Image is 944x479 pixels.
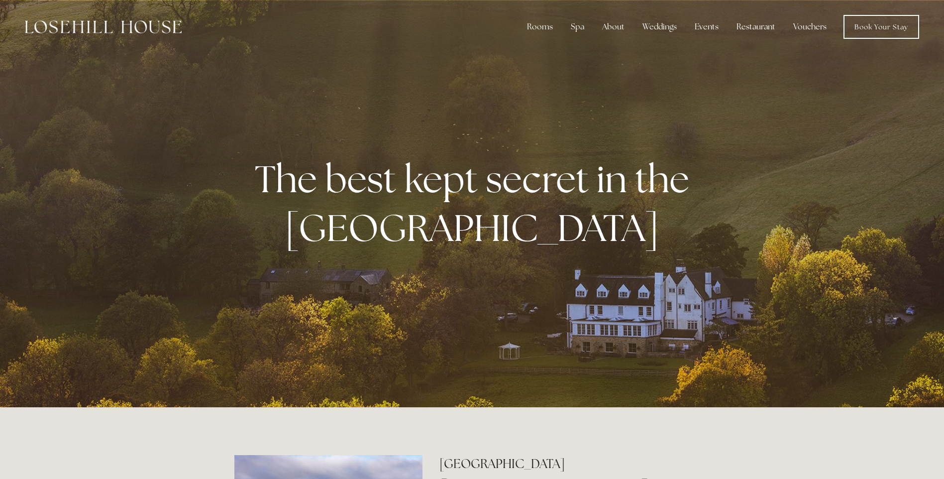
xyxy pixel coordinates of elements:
[563,17,592,37] div: Spa
[439,455,710,473] h2: [GEOGRAPHIC_DATA]
[634,17,685,37] div: Weddings
[25,20,182,33] img: Losehill House
[729,17,783,37] div: Restaurant
[785,17,835,37] a: Vouchers
[843,15,919,39] a: Book Your Stay
[255,154,697,252] strong: The best kept secret in the [GEOGRAPHIC_DATA]
[687,17,727,37] div: Events
[594,17,632,37] div: About
[519,17,561,37] div: Rooms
